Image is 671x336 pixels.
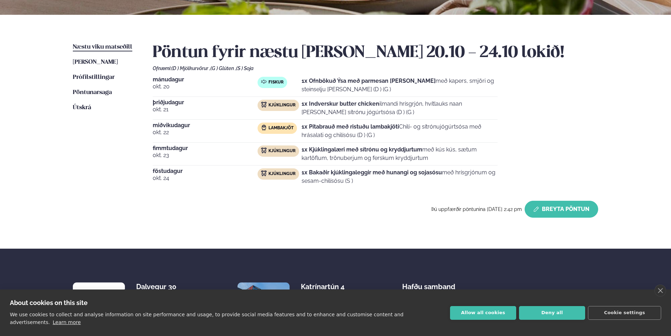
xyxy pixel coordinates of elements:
[153,123,258,128] span: miðvikudagur
[562,282,598,305] div: Fylgdu okkur
[73,89,112,95] span: Pöntunarsaga
[261,79,267,85] img: fish.svg
[73,88,112,97] a: Pöntunarsaga
[153,105,258,114] span: okt. 21
[73,105,91,111] span: Útskrá
[450,306,516,320] button: Allow all cookies
[153,145,258,151] span: fimmtudagur
[261,125,267,130] img: Lamb.svg
[302,145,498,162] p: með kús kús, sætum kartöflum, trönuberjum og ferskum kryddjurtum
[73,73,115,82] a: Prófílstillingar
[73,104,91,112] a: Útskrá
[261,170,267,176] img: chicken.svg
[268,102,296,108] span: Kjúklingur
[153,100,258,105] span: þriðjudagur
[261,102,267,107] img: chicken.svg
[153,174,258,182] span: okt. 24
[268,148,296,154] span: Kjúklingur
[302,77,498,94] p: með kapers, smjöri og steinselju [PERSON_NAME] (D ) (G )
[73,59,118,65] span: [PERSON_NAME]
[73,58,118,67] a: [PERSON_NAME]
[268,80,284,85] span: Fiskur
[302,146,422,153] strong: 1x Kjúklingalæri með sítrónu og kryddjurtum
[654,285,666,297] a: close
[73,282,125,335] img: image alt
[73,74,115,80] span: Prófílstillingar
[73,43,132,51] a: Næstu viku matseðill
[588,306,661,320] button: Cookie settings
[268,125,293,131] span: Lambakjöt
[171,66,210,71] span: (D ) Mjólkurvörur ,
[153,77,258,82] span: mánudagur
[153,43,598,63] h2: Pöntun fyrir næstu [PERSON_NAME] 20.10 - 24.10 lokið!
[431,206,522,212] span: Þú uppfærðir pöntunina [DATE] 2:42 pm
[268,171,296,177] span: Kjúklingur
[153,128,258,137] span: okt. 22
[10,299,88,306] strong: About cookies on this site
[53,319,81,325] a: Learn more
[210,66,236,71] span: (G ) Glúten ,
[10,312,404,325] p: We use cookies to collect and analyse information on site performance and usage, to provide socia...
[261,148,267,153] img: chicken.svg
[525,201,598,218] button: Breyta Pöntun
[302,100,379,107] strong: 1x Indverskur butter chicken
[238,282,290,335] img: image alt
[302,168,498,185] p: með hrísgrjónum og sesam-chilísósu (S )
[301,282,357,291] div: Katrínartún 4
[302,123,498,139] p: Chilí- og sítrónujógúrtsósa með hrásalati og chilísósu (D ) (G )
[236,66,254,71] span: (S ) Soja
[153,66,598,71] div: Ofnæmi:
[402,277,455,291] span: Hafðu samband
[153,168,258,174] span: föstudagur
[153,151,258,160] span: okt. 23
[302,77,436,84] strong: 1x Ofnbökuð Ýsa með parmesan [PERSON_NAME]
[302,169,442,176] strong: 1x Bakaðir kjúklingaleggir með hunangi og sojasósu
[302,123,399,130] strong: 1x Pitabrauð með ristuðu lambakjöti
[136,282,192,291] div: Dalvegur 30
[153,82,258,91] span: okt. 20
[519,306,585,320] button: Deny all
[302,100,498,117] p: ilmandi hrísgrjón, hvítlauks naan [PERSON_NAME] sítrónu jógúrtsósa (D ) (G )
[73,44,132,50] span: Næstu viku matseðill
